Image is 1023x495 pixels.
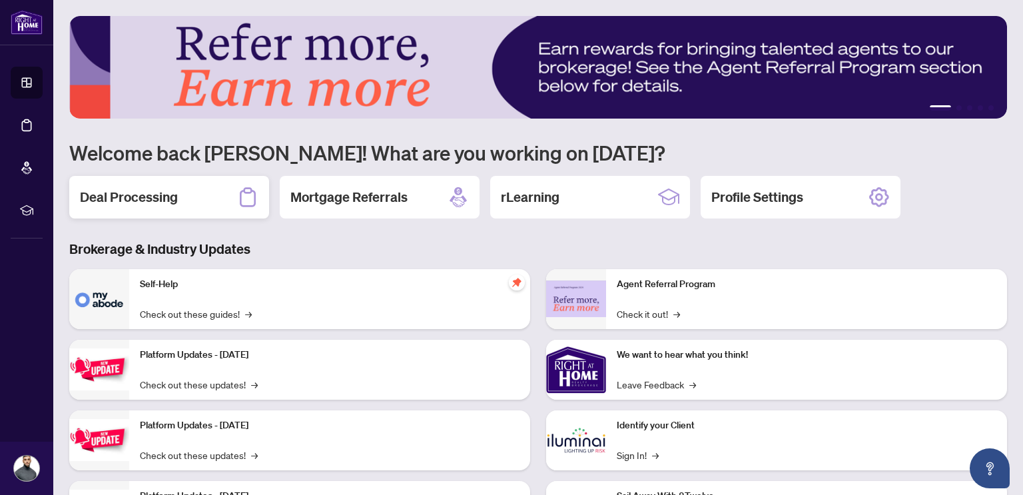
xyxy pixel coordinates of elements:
[956,105,962,111] button: 2
[14,456,39,481] img: Profile Icon
[988,105,994,111] button: 5
[546,340,606,400] img: We want to hear what you think!
[617,348,996,362] p: We want to hear what you think!
[69,140,1007,165] h1: Welcome back [PERSON_NAME]! What are you working on [DATE]?
[251,448,258,462] span: →
[546,410,606,470] img: Identify your Client
[251,377,258,392] span: →
[967,105,972,111] button: 3
[69,269,129,329] img: Self-Help
[689,377,696,392] span: →
[140,377,258,392] a: Check out these updates!→
[69,348,129,390] img: Platform Updates - July 21, 2025
[617,418,996,433] p: Identify your Client
[245,306,252,321] span: →
[970,448,1010,488] button: Open asap
[69,240,1007,258] h3: Brokerage & Industry Updates
[617,448,659,462] a: Sign In!→
[69,419,129,461] img: Platform Updates - July 8, 2025
[290,188,408,207] h2: Mortgage Referrals
[69,16,1007,119] img: Slide 0
[930,105,951,111] button: 1
[80,188,178,207] h2: Deal Processing
[546,280,606,317] img: Agent Referral Program
[140,418,519,433] p: Platform Updates - [DATE]
[140,348,519,362] p: Platform Updates - [DATE]
[617,277,996,292] p: Agent Referral Program
[509,274,525,290] span: pushpin
[501,188,559,207] h2: rLearning
[617,377,696,392] a: Leave Feedback→
[711,188,803,207] h2: Profile Settings
[652,448,659,462] span: →
[617,306,680,321] a: Check it out!→
[140,306,252,321] a: Check out these guides!→
[140,448,258,462] a: Check out these updates!→
[140,277,519,292] p: Self-Help
[978,105,983,111] button: 4
[11,10,43,35] img: logo
[673,306,680,321] span: →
